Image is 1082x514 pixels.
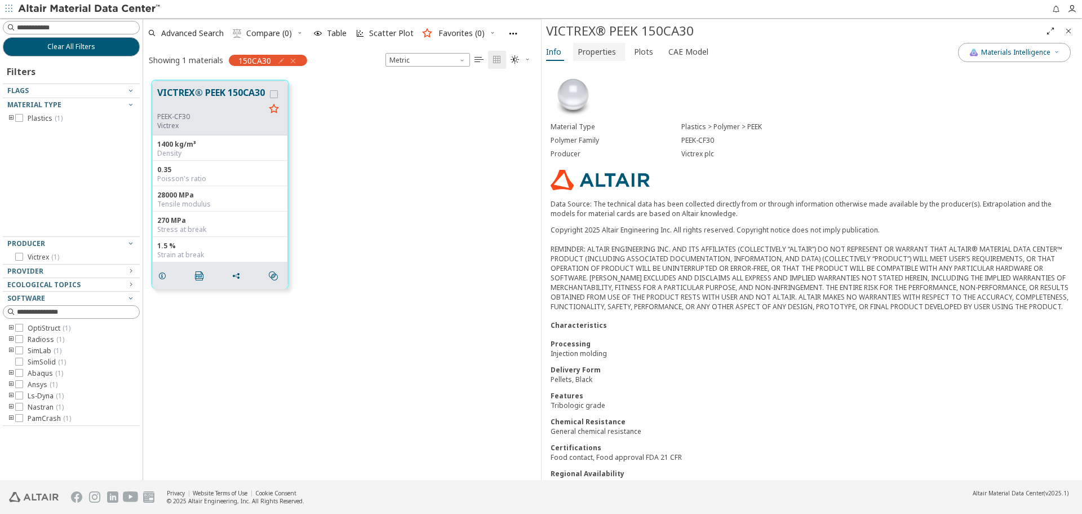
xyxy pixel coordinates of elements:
[551,339,1073,349] div: Processing
[3,56,41,84] div: Filters
[385,53,470,67] div: Unit System
[475,55,484,64] i: 
[551,391,1073,401] div: Features
[227,265,250,287] button: Share
[56,335,64,344] span: ( 1 )
[551,469,1073,478] div: Regional Availability
[385,53,470,67] span: Metric
[1041,22,1059,40] button: Full Screen
[551,320,1073,330] div: Characteristics
[488,51,506,69] button: Tile View
[28,392,64,401] span: Ls-Dyna
[551,401,1073,410] div: Tribologic grade
[18,3,162,15] img: Altair Material Data Center
[157,121,265,130] p: Victrex
[157,251,283,260] div: Strain at break
[369,29,414,37] span: Scatter Plot
[438,29,485,37] span: Favorites (0)
[28,346,61,355] span: SimLab
[157,225,283,234] div: Stress at break
[551,453,1073,462] div: Food contact, Food approval FDA 21 CFR
[269,271,278,280] i: 
[157,86,265,112] button: VICTREX® PEEK 150CA30
[28,403,64,412] span: Nastran
[7,239,45,248] span: Producer
[9,492,59,502] img: Altair Engineering
[28,253,59,262] span: Victrex
[56,391,64,401] span: ( 1 )
[143,72,541,480] div: grid
[470,51,488,69] button: Table View
[167,489,185,497] a: Privacy
[58,357,66,367] span: ( 1 )
[238,55,271,65] span: 150CA30
[551,349,1073,358] div: Injection molding
[681,150,1073,159] div: Victrex plc
[157,216,283,225] div: 270 MPa
[7,403,15,412] i: toogle group
[157,191,283,200] div: 28000 MPa
[233,29,242,38] i: 
[55,368,63,378] span: ( 1 )
[3,292,140,305] button: Software
[264,265,287,287] button: Similar search
[506,51,535,69] button: Theme
[54,346,61,355] span: ( 1 )
[7,266,43,276] span: Provider
[551,199,1073,218] p: Data Source: The technical data has been collected directly from or through information otherwise...
[47,42,95,51] span: Clear All Filters
[51,252,59,262] span: ( 1 )
[981,48,1050,57] span: Materials Intelligence
[28,414,71,423] span: PamCrash
[265,100,283,118] button: Favorite
[578,43,616,61] span: Properties
[28,335,64,344] span: Radioss
[63,414,71,423] span: ( 1 )
[167,497,304,505] div: © 2025 Altair Engineering, Inc. All Rights Reserved.
[7,392,15,401] i: toogle group
[327,29,347,37] span: Table
[157,200,283,209] div: Tensile modulus
[7,280,81,289] span: Ecological Topics
[551,225,1073,311] div: Copyright 2025 Altair Engineering Inc. All rights reserved. Copyright notice does not imply publi...
[551,375,1073,384] div: Pellets, Black
[551,170,650,190] img: Logo - Provider
[551,417,1073,427] div: Chemical Resistance
[7,86,29,95] span: Flags
[153,265,176,287] button: Details
[546,43,561,61] span: Info
[551,73,596,118] img: Material Type Image
[7,346,15,355] i: toogle group
[3,98,140,112] button: Material Type
[50,380,57,389] span: ( 1 )
[157,165,283,174] div: 0.35
[28,358,66,367] span: SimSolid
[551,150,681,159] div: Producer
[493,55,502,64] i: 
[973,489,1068,497] div: (v2025.1)
[28,114,63,123] span: Plastics
[511,55,520,64] i: 
[7,335,15,344] i: toogle group
[7,324,15,333] i: toogle group
[157,140,283,149] div: 1400 kg/m³
[161,29,224,37] span: Advanced Search
[3,278,140,292] button: Ecological Topics
[681,122,1073,131] div: Plastics > Polymer > PEEK
[958,43,1071,62] button: AI CopilotMaterials Intelligence
[7,414,15,423] i: toogle group
[546,22,1041,40] div: VICTREX® PEEK 150CA30
[157,149,283,158] div: Density
[1059,22,1077,40] button: Close
[190,265,214,287] button: PDF Download
[7,380,15,389] i: toogle group
[681,136,1073,145] div: PEEK-CF30
[7,100,61,109] span: Material Type
[7,293,45,303] span: Software
[193,489,247,497] a: Website Terms of Use
[551,136,681,145] div: Polymer Family
[551,478,1073,488] div: [GEOGRAPHIC_DATA], [GEOGRAPHIC_DATA], [GEOGRAPHIC_DATA], [GEOGRAPHIC_DATA], [GEOGRAPHIC_DATA]/[GE...
[28,380,57,389] span: Ansys
[7,114,15,123] i: toogle group
[3,37,140,56] button: Clear All Filters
